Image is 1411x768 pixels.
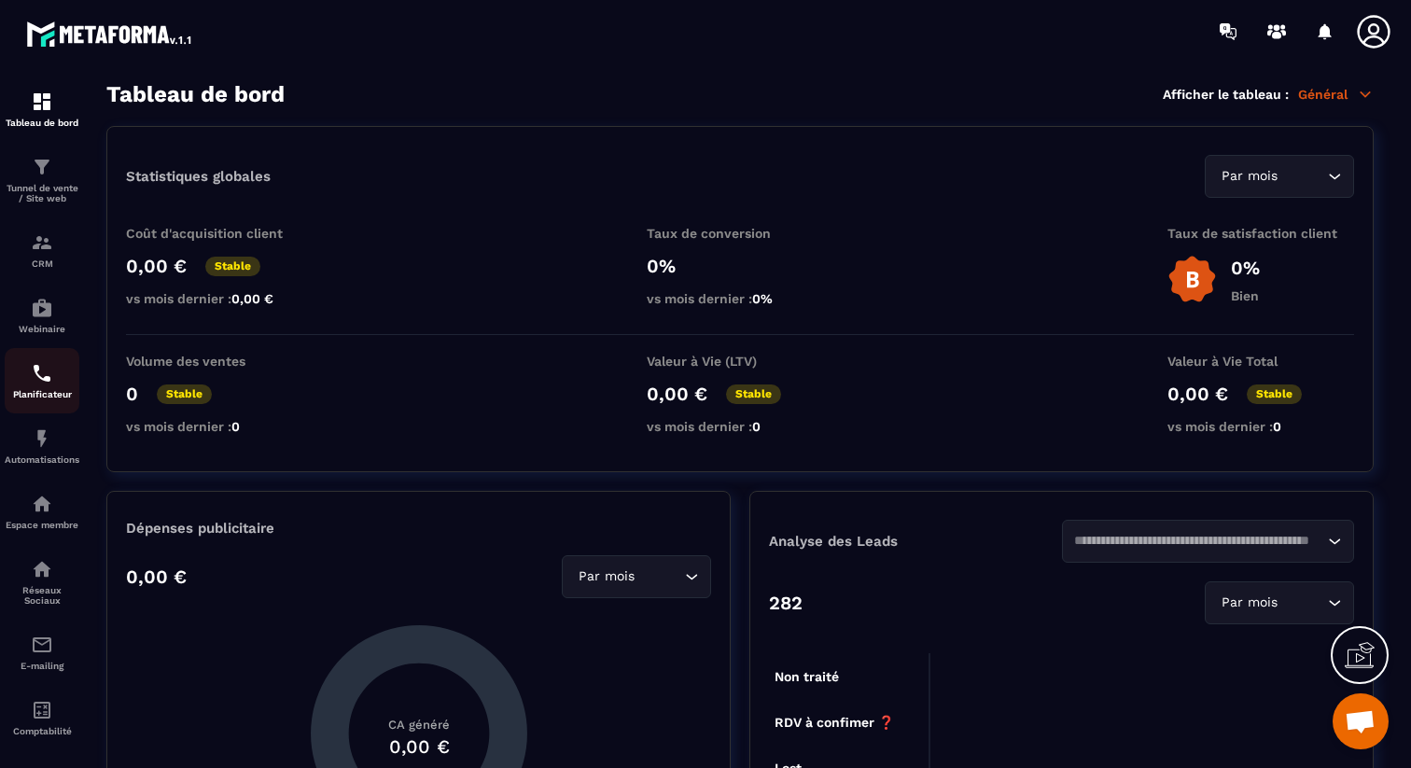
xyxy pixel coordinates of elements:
[1074,531,1324,552] input: Search for option
[752,291,773,306] span: 0%
[1167,255,1217,304] img: b-badge-o.b3b20ee6.svg
[1205,581,1354,624] div: Search for option
[1333,693,1389,749] a: Ouvrir le chat
[5,479,79,544] a: automationsautomationsEspace membre
[5,585,79,606] p: Réseaux Sociaux
[126,520,711,537] p: Dépenses publicitaire
[5,283,79,348] a: automationsautomationsWebinaire
[126,383,138,405] p: 0
[126,168,271,185] p: Statistiques globales
[5,258,79,269] p: CRM
[1281,593,1323,613] input: Search for option
[647,419,833,434] p: vs mois dernier :
[31,231,53,254] img: formation
[5,454,79,465] p: Automatisations
[231,291,273,306] span: 0,00 €
[775,669,839,684] tspan: Non traité
[1231,288,1260,303] p: Bien
[775,715,895,731] tspan: RDV à confimer ❓
[31,493,53,515] img: automations
[5,413,79,479] a: automationsautomationsAutomatisations
[647,255,833,277] p: 0%
[5,183,79,203] p: Tunnel de vente / Site web
[31,156,53,178] img: formation
[1062,520,1355,563] div: Search for option
[126,255,187,277] p: 0,00 €
[205,257,260,276] p: Stable
[5,142,79,217] a: formationformationTunnel de vente / Site web
[1167,354,1354,369] p: Valeur à Vie Total
[231,419,240,434] span: 0
[638,566,680,587] input: Search for option
[1247,384,1302,404] p: Stable
[106,81,285,107] h3: Tableau de bord
[5,544,79,620] a: social-networksocial-networkRéseaux Sociaux
[31,297,53,319] img: automations
[31,91,53,113] img: formation
[5,324,79,334] p: Webinaire
[1231,257,1260,279] p: 0%
[157,384,212,404] p: Stable
[1205,155,1354,198] div: Search for option
[126,291,313,306] p: vs mois dernier :
[126,566,187,588] p: 0,00 €
[1217,166,1281,187] span: Par mois
[1298,86,1374,103] p: Général
[1167,383,1228,405] p: 0,00 €
[5,118,79,128] p: Tableau de bord
[5,348,79,413] a: schedulerschedulerPlanificateur
[5,620,79,685] a: emailemailE-mailing
[769,592,803,614] p: 282
[5,77,79,142] a: formationformationTableau de bord
[562,555,711,598] div: Search for option
[126,354,313,369] p: Volume des ventes
[752,419,761,434] span: 0
[647,383,707,405] p: 0,00 €
[31,634,53,656] img: email
[647,226,833,241] p: Taux de conversion
[31,427,53,450] img: automations
[31,699,53,721] img: accountant
[126,419,313,434] p: vs mois dernier :
[26,17,194,50] img: logo
[1273,419,1281,434] span: 0
[31,558,53,580] img: social-network
[1217,593,1281,613] span: Par mois
[1167,419,1354,434] p: vs mois dernier :
[31,362,53,384] img: scheduler
[647,291,833,306] p: vs mois dernier :
[647,354,833,369] p: Valeur à Vie (LTV)
[1167,226,1354,241] p: Taux de satisfaction client
[1163,87,1289,102] p: Afficher le tableau :
[5,685,79,750] a: accountantaccountantComptabilité
[574,566,638,587] span: Par mois
[5,389,79,399] p: Planificateur
[726,384,781,404] p: Stable
[1281,166,1323,187] input: Search for option
[5,726,79,736] p: Comptabilité
[769,533,1062,550] p: Analyse des Leads
[5,520,79,530] p: Espace membre
[5,661,79,671] p: E-mailing
[126,226,313,241] p: Coût d'acquisition client
[5,217,79,283] a: formationformationCRM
